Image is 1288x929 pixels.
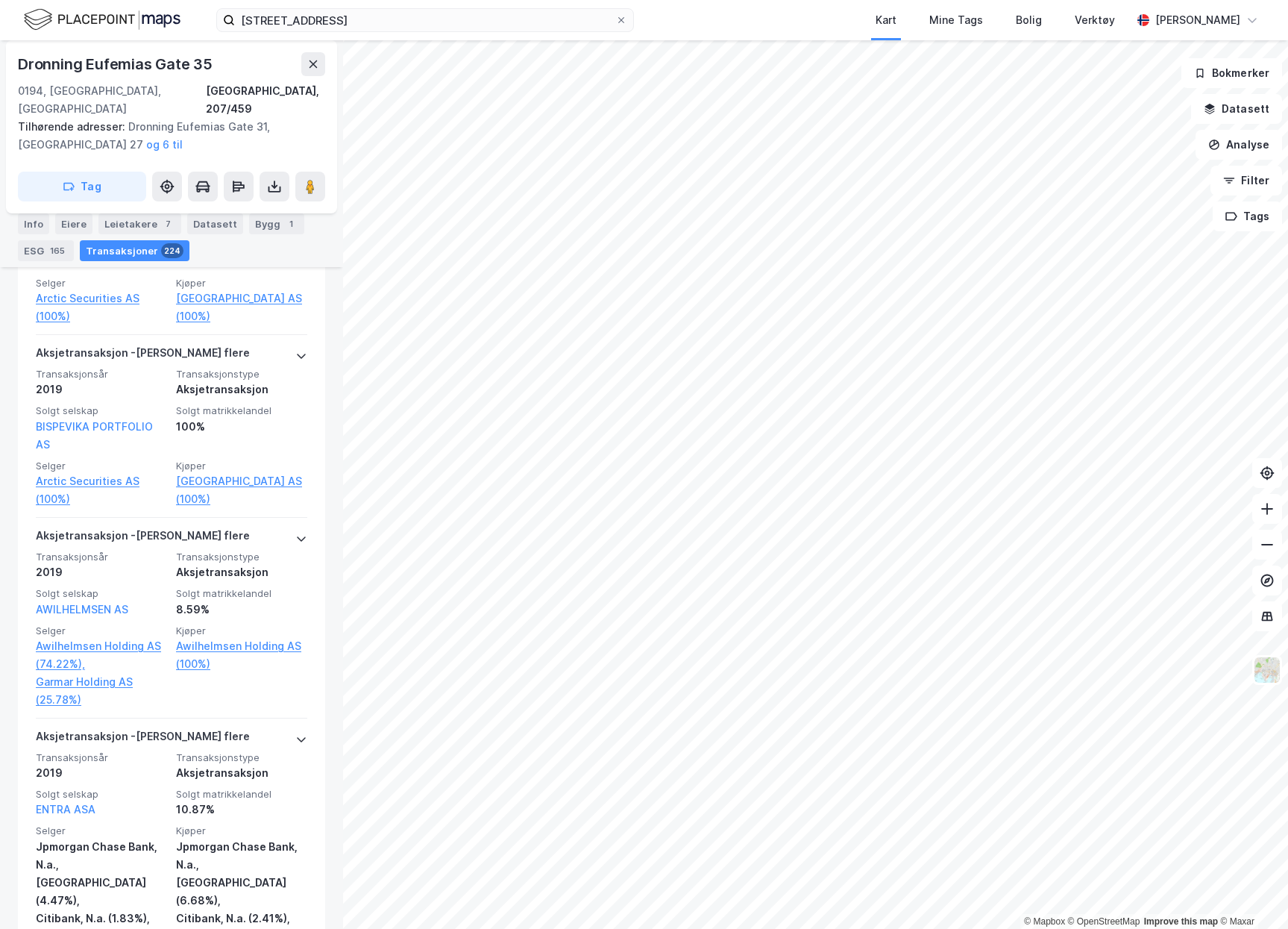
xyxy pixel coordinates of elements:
[176,825,307,837] span: Kjøper
[36,910,167,928] div: Citibank, N.a. (1.83%),
[1196,130,1282,160] button: Analyse
[55,213,92,234] div: Eiere
[18,240,74,261] div: ESG
[1024,916,1065,927] a: Mapbox
[36,803,95,816] a: ENTRA ASA
[206,82,325,118] div: [GEOGRAPHIC_DATA], 207/459
[176,460,307,472] span: Kjøper
[47,243,68,258] div: 165
[36,825,167,837] span: Selger
[176,418,307,436] div: 100%
[36,472,167,508] a: Arctic Securities AS (100%)
[176,404,307,417] span: Solgt matrikkelandel
[176,601,307,619] div: 8.59%
[18,120,128,133] span: Tilhørende adresser:
[929,11,983,29] div: Mine Tags
[1213,201,1282,231] button: Tags
[36,368,167,381] span: Transaksjonsår
[18,172,146,201] button: Tag
[98,213,181,234] div: Leietakere
[176,637,307,673] a: Awilhelmsen Holding AS (100%)
[36,625,167,637] span: Selger
[36,290,167,325] a: Arctic Securities AS (100%)
[36,460,167,472] span: Selger
[161,243,183,258] div: 224
[36,563,167,581] div: 2019
[176,277,307,290] span: Kjøper
[1075,11,1115,29] div: Verktøy
[176,381,307,398] div: Aksjetransaksjon
[176,290,307,325] a: [GEOGRAPHIC_DATA] AS (100%)
[18,52,216,76] div: Dronning Eufemias Gate 35
[1016,11,1042,29] div: Bolig
[235,9,615,31] input: Søk på adresse, matrikkel, gårdeiere, leietakere eller personer
[176,551,307,563] span: Transaksjonstype
[36,277,167,290] span: Selger
[36,551,167,563] span: Transaksjonsår
[36,728,250,751] div: Aksjetransaksjon - [PERSON_NAME] flere
[36,527,250,551] div: Aksjetransaksjon - [PERSON_NAME] flere
[36,381,167,398] div: 2019
[36,237,153,268] a: BISPEVIKA PORTFOLIO AS
[36,587,167,600] span: Solgt selskap
[176,764,307,782] div: Aksjetransaksjon
[24,7,180,33] img: logo.f888ab2527a4732fd821a326f86c7f29.svg
[36,764,167,782] div: 2019
[176,801,307,819] div: 10.87%
[160,216,175,231] div: 7
[36,603,128,616] a: AWILHELMSEN AS
[18,118,313,154] div: Dronning Eufemias Gate 31, [GEOGRAPHIC_DATA] 27
[249,213,304,234] div: Bygg
[176,788,307,801] span: Solgt matrikkelandel
[36,838,167,910] div: Jpmorgan Chase Bank, N.a., [GEOGRAPHIC_DATA] (4.47%),
[176,587,307,600] span: Solgt matrikkelandel
[1144,916,1218,927] a: Improve this map
[1253,656,1281,684] img: Z
[36,420,153,451] a: BISPEVIKA PORTFOLIO AS
[36,344,250,368] div: Aksjetransaksjon - [PERSON_NAME] flere
[80,240,189,261] div: Transaksjoner
[176,838,307,910] div: Jpmorgan Chase Bank, N.a., [GEOGRAPHIC_DATA] (6.68%),
[176,563,307,581] div: Aksjetransaksjon
[1191,94,1282,124] button: Datasett
[18,82,206,118] div: 0194, [GEOGRAPHIC_DATA], [GEOGRAPHIC_DATA]
[36,637,167,673] a: Awilhelmsen Holding AS (74.22%),
[36,404,167,417] span: Solgt selskap
[1181,58,1282,88] button: Bokmerker
[176,751,307,764] span: Transaksjonstype
[176,625,307,637] span: Kjøper
[36,751,167,764] span: Transaksjonsår
[1068,916,1140,927] a: OpenStreetMap
[176,472,307,508] a: [GEOGRAPHIC_DATA] AS (100%)
[18,213,49,234] div: Info
[176,368,307,381] span: Transaksjonstype
[36,673,167,709] a: Garmar Holding AS (25.78%)
[1155,11,1240,29] div: [PERSON_NAME]
[187,213,243,234] div: Datasett
[283,216,298,231] div: 1
[1213,857,1288,929] iframe: Chat Widget
[1210,166,1282,196] button: Filter
[176,910,307,928] div: Citibank, N.a. (2.41%),
[36,788,167,801] span: Solgt selskap
[876,11,896,29] div: Kart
